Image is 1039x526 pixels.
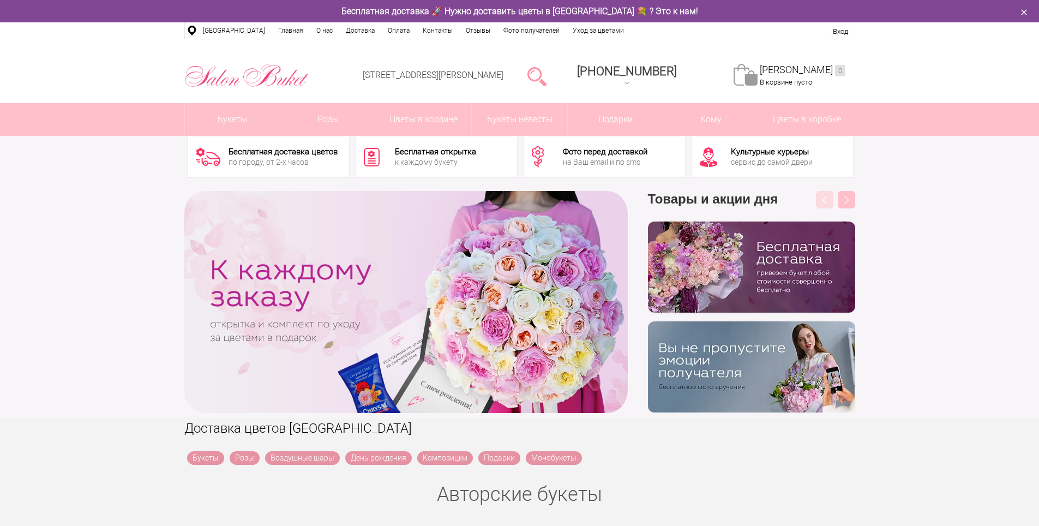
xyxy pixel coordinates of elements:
[731,148,813,156] div: Культурные курьеры
[760,64,845,76] a: [PERSON_NAME]
[566,22,630,39] a: Уход за цветами
[568,103,663,136] a: Подарки
[563,148,647,156] div: Фото перед доставкой
[229,158,338,166] div: по городу, от 2-х часов
[648,321,855,413] img: v9wy31nijnvkfycrkduev4dhgt9psb7e.png.webp
[570,61,683,92] a: [PHONE_NUMBER]
[184,419,855,438] h1: Доставка цветов [GEOGRAPHIC_DATA]
[838,191,855,208] button: Next
[416,22,459,39] a: Контакты
[395,158,476,166] div: к каждому букету
[577,64,677,78] span: [PHONE_NUMBER]
[187,451,224,465] a: Букеты
[196,22,272,39] a: [GEOGRAPHIC_DATA]
[478,451,520,465] a: Подарки
[648,222,855,313] img: hpaj04joss48rwypv6hbykmvk1dj7zyr.png.webp
[280,103,376,136] a: Розы
[339,22,381,39] a: Доставка
[395,148,476,156] div: Бесплатная открытка
[229,148,338,156] div: Бесплатная доставка цветов
[833,27,848,35] a: Вход
[497,22,566,39] a: Фото получателей
[472,103,567,136] a: Букеты невесты
[437,483,602,506] a: Авторские букеты
[230,451,260,465] a: Розы
[381,22,416,39] a: Оплата
[376,103,472,136] a: Цветы в корзине
[663,103,759,136] span: Кому
[648,191,855,222] h3: Товары и акции дня
[363,70,503,80] a: [STREET_ADDRESS][PERSON_NAME]
[184,62,309,90] img: Цветы Нижний Новгород
[563,158,647,166] div: на Ваш email и по sms
[526,451,582,465] a: Монобукеты
[835,65,845,76] ins: 0
[759,103,855,136] a: Цветы в коробке
[459,22,497,39] a: Отзывы
[185,103,280,136] a: Букеты
[176,5,863,17] div: Бесплатная доставка 🚀 Нужно доставить цветы в [GEOGRAPHIC_DATA] 💐 ? Это к нам!
[417,451,473,465] a: Композиции
[760,78,812,86] span: В корзине пусто
[731,158,813,166] div: сервис до самой двери
[345,451,412,465] a: День рождения
[310,22,339,39] a: О нас
[265,451,340,465] a: Воздушные шары
[272,22,310,39] a: Главная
